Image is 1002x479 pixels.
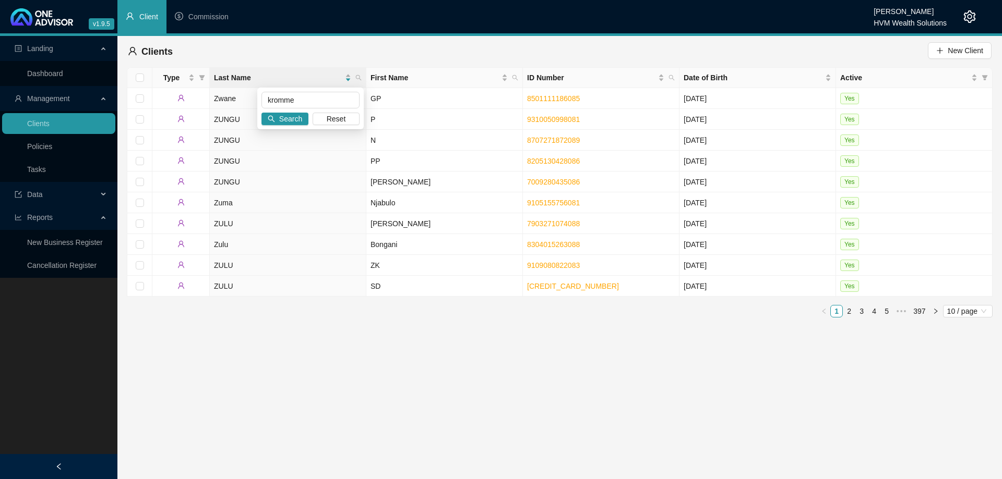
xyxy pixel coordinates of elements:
img: 2df55531c6924b55f21c4cf5d4484680-logo-light.svg [10,8,73,26]
span: Type [157,72,186,83]
th: Type [152,68,210,88]
th: First Name [366,68,523,88]
td: ZUNGU [210,130,366,151]
li: 3 [855,305,868,317]
a: Tasks [27,165,46,174]
span: filter [199,75,205,81]
span: setting [963,10,976,23]
span: import [15,191,22,198]
li: 397 [910,305,929,317]
span: Reset [327,113,346,125]
a: 8501111186085 [527,94,580,103]
td: [DATE] [679,213,836,234]
div: Page Size [943,305,993,317]
span: v1.9.5 [89,18,114,30]
th: ID Number [523,68,679,88]
td: Zuma [210,192,366,213]
span: First Name [371,72,499,83]
span: user [177,136,185,143]
span: search [510,70,520,85]
span: filter [197,70,207,85]
span: user [126,12,134,20]
td: Njabulo [366,192,523,213]
span: user [177,219,185,227]
span: search [666,70,677,85]
span: Yes [840,218,859,229]
span: Commission [188,13,229,21]
div: [PERSON_NAME] [874,3,947,14]
span: Yes [840,260,859,271]
span: Landing [27,44,53,53]
td: [PERSON_NAME] [366,171,523,192]
span: 10 / page [947,305,988,317]
a: 8707271872089 [527,136,580,144]
span: user [177,199,185,206]
span: Client [139,13,158,21]
td: [DATE] [679,88,836,109]
span: Yes [840,155,859,167]
td: SD [366,276,523,297]
a: 9105155756081 [527,199,580,207]
span: filter [982,75,988,81]
span: plus [936,47,944,54]
td: N [366,130,523,151]
span: Reports [27,213,53,222]
span: ID Number [527,72,656,83]
td: [PERSON_NAME] [366,213,523,234]
td: [DATE] [679,276,836,297]
td: P [366,109,523,130]
a: 3 [856,305,867,317]
span: Date of Birth [684,72,823,83]
button: Search [261,113,308,125]
li: Next 5 Pages [893,305,910,317]
span: left [55,463,63,470]
span: right [933,308,939,314]
a: Policies [27,142,52,151]
span: user [177,240,185,248]
button: left [818,305,830,317]
a: 5 [881,305,892,317]
a: New Business Register [27,238,103,247]
span: left [821,308,827,314]
span: New Client [948,45,983,56]
li: Next Page [929,305,942,317]
td: [DATE] [679,192,836,213]
a: 7009280435086 [527,178,580,186]
a: 4 [868,305,880,317]
span: search [669,75,675,81]
span: line-chart [15,214,22,221]
td: PP [366,151,523,171]
td: GP [366,88,523,109]
input: Search Last Name [261,92,360,108]
td: ZULU [210,255,366,276]
span: user [177,282,185,289]
th: Date of Birth [679,68,836,88]
td: ZULU [210,213,366,234]
span: user [177,261,185,268]
span: user [177,178,185,185]
span: Yes [840,93,859,104]
li: 1 [830,305,843,317]
li: Previous Page [818,305,830,317]
button: right [929,305,942,317]
a: 9109080822083 [527,261,580,269]
td: Zwane [210,88,366,109]
td: ZUNGU [210,109,366,130]
li: 5 [880,305,893,317]
span: search [353,70,364,85]
span: Yes [840,280,859,292]
span: Yes [840,176,859,188]
td: ZUNGU [210,171,366,192]
span: search [512,75,518,81]
a: 1 [831,305,842,317]
a: [CREDIT_CARD_NUMBER] [527,282,619,290]
span: search [355,75,362,81]
a: 8304015263088 [527,240,580,249]
span: Management [27,94,70,103]
span: user [128,46,137,56]
span: Yes [840,114,859,125]
span: Yes [840,239,859,250]
td: [DATE] [679,234,836,255]
a: 397 [910,305,928,317]
a: 7903271074088 [527,219,580,228]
